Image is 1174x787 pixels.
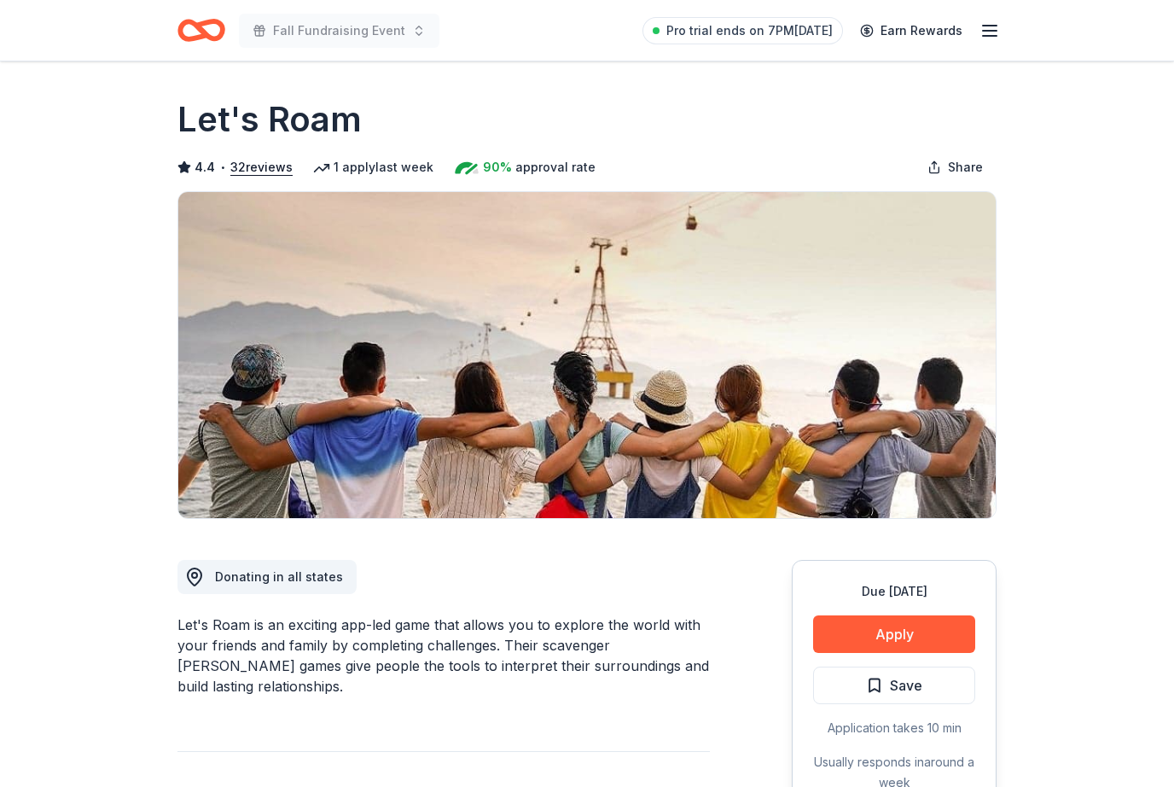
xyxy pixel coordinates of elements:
a: Pro trial ends on 7PM[DATE] [642,17,843,44]
div: Let's Roam is an exciting app-led game that allows you to explore the world with your friends and... [177,615,710,697]
button: Fall Fundraising Event [239,14,439,48]
span: Fall Fundraising Event [273,20,405,41]
a: Home [177,10,225,50]
h1: Let's Roam [177,96,362,143]
span: 4.4 [195,157,215,178]
span: approval rate [515,157,596,178]
div: Application takes 10 min [813,718,975,738]
button: Save [813,667,975,704]
div: Due [DATE] [813,581,975,602]
button: Share [914,150,997,184]
div: 1 apply last week [313,157,433,178]
span: Share [948,157,983,178]
span: Pro trial ends on 7PM[DATE] [666,20,833,41]
span: Save [890,674,922,697]
span: Donating in all states [215,569,343,584]
img: Image for Let's Roam [178,192,996,518]
span: • [220,160,226,174]
a: Earn Rewards [850,15,973,46]
button: Apply [813,615,975,653]
span: 90% [483,157,512,178]
button: 32reviews [230,157,293,178]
